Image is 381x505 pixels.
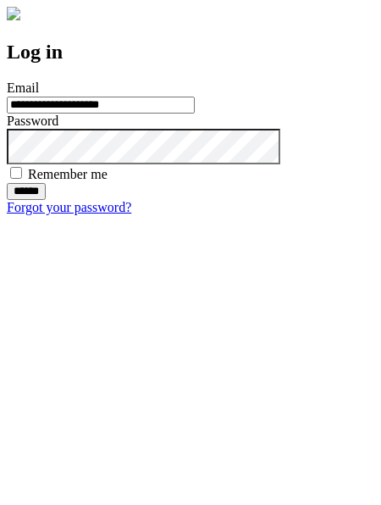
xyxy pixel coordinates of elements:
label: Email [7,80,39,95]
h2: Log in [7,41,374,64]
a: Forgot your password? [7,200,131,214]
label: Password [7,114,58,128]
label: Remember me [28,167,108,181]
img: logo-4e3dc11c47720685a147b03b5a06dd966a58ff35d612b21f08c02c0306f2b779.png [7,7,20,20]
